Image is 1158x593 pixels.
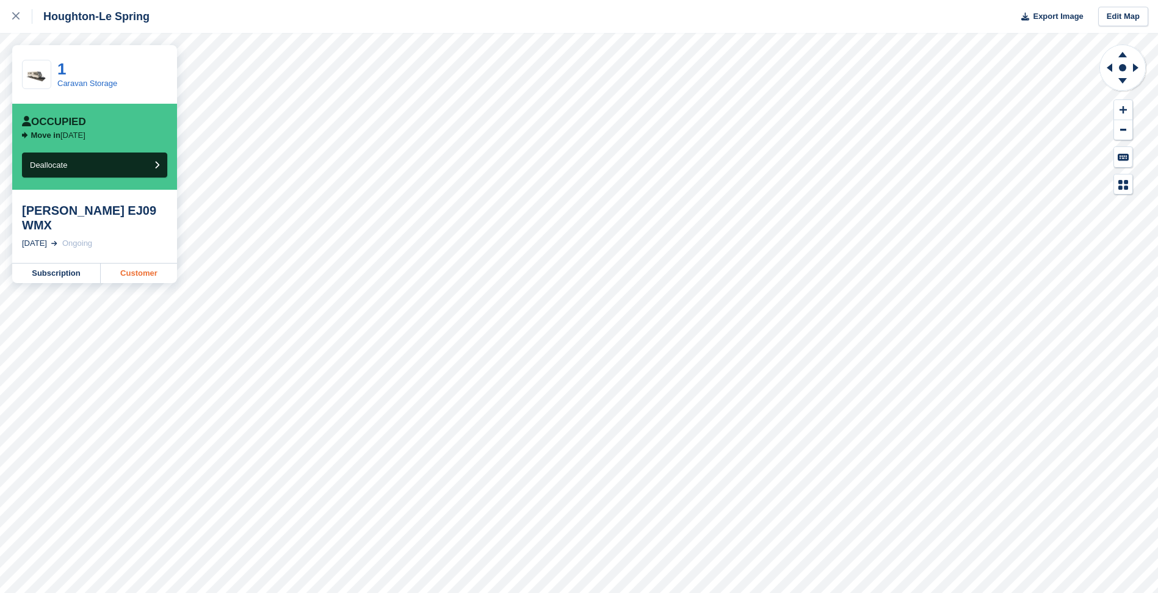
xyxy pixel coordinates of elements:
div: Houghton-Le Spring [32,9,150,24]
img: arrow-right-icn-b7405d978ebc5dd23a37342a16e90eae327d2fa7eb118925c1a0851fb5534208.svg [22,132,28,138]
a: Edit Map [1098,7,1148,27]
span: Move in [31,131,60,140]
button: Zoom In [1114,100,1132,120]
div: [PERSON_NAME] EJ09 WMX [22,203,167,232]
a: Caravan Storage [57,79,117,88]
button: Keyboard Shortcuts [1114,147,1132,167]
div: Ongoing [62,237,92,250]
a: Customer [101,264,177,283]
img: Caravan%20-%20R%20(1).jpg [23,66,51,82]
div: [DATE] [22,237,47,250]
div: Occupied [22,116,86,128]
a: 1 [57,60,66,78]
button: Zoom Out [1114,120,1132,140]
button: Export Image [1014,7,1084,27]
span: Deallocate [30,160,67,170]
img: arrow-right-light-icn-cde0832a797a2874e46488d9cf13f60e5c3a73dbe684e267c42b8395dfbc2abf.svg [51,241,57,246]
span: Export Image [1033,10,1083,23]
button: Map Legend [1114,174,1132,195]
p: [DATE] [31,131,85,140]
button: Deallocate [22,153,167,178]
a: Subscription [12,264,101,283]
